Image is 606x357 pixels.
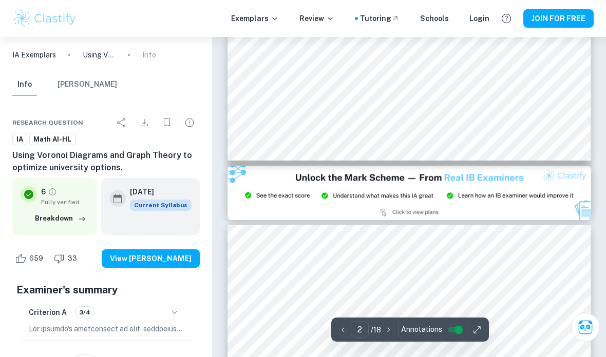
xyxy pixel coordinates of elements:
div: Dislike [51,250,83,267]
h5: Examiner's summary [16,282,196,298]
a: Login [469,13,489,24]
div: Report issue [179,112,200,133]
a: Tutoring [360,13,400,24]
a: IA [12,133,27,146]
div: Bookmark [157,112,177,133]
span: Research question [12,118,83,127]
a: Math AI-HL [29,133,75,146]
span: 3/4 [75,308,94,317]
img: Ad [228,166,591,220]
button: Info [12,73,37,96]
button: View [PERSON_NAME] [102,249,200,268]
div: This exemplar is based on the current syllabus. Feel free to refer to it for inspiration/ideas wh... [130,200,192,211]
h6: [DATE] [130,186,183,197]
button: Ask Clai [571,313,600,342]
p: / 18 [371,324,381,335]
img: Clastify logo [12,8,78,29]
p: 6 [41,186,46,197]
span: IA [13,134,27,145]
p: Exemplars [231,13,279,24]
p: Using Voronoi Diagrams and Graph Theory to optimize university options. [83,49,116,61]
a: IA Exemplars [12,49,56,61]
span: Fully verified [41,197,89,207]
div: Share [111,112,132,133]
div: Download [134,112,155,133]
h6: Using Voronoi Diagrams and Graph Theory to optimize university options. [12,149,200,174]
span: Current Syllabus [130,200,192,211]
p: Review [299,13,334,24]
span: 659 [24,253,49,264]
a: Schools [420,13,449,24]
span: Math AI-HL [30,134,75,145]
div: Like [12,250,49,267]
h6: Criterion A [29,307,67,318]
span: 33 [62,253,83,264]
button: Help and Feedback [498,10,515,27]
p: Lor ipsumdo's ametconsect ad elit-seddoeiusm, temp incid utlabore etdolorem al enimadminimv, quis... [29,323,183,334]
button: Breakdown [32,211,89,226]
a: Grade fully verified [48,187,57,196]
button: [PERSON_NAME] [58,73,117,96]
p: Info [142,49,156,61]
button: JOIN FOR FREE [523,9,594,28]
span: Annotations [401,324,442,335]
